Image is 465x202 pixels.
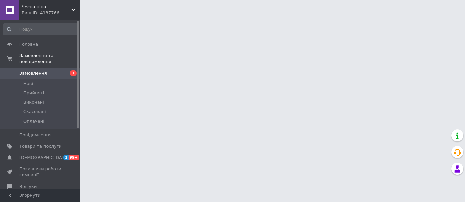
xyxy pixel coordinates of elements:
span: Виконані [23,99,44,105]
span: Відгуки [19,184,37,190]
span: Товари та послуги [19,143,62,149]
span: Замовлення [19,70,47,76]
span: Показники роботи компанії [19,166,62,178]
span: Чесна ціна [22,4,72,10]
span: Оплачені [23,118,44,124]
span: Головна [19,41,38,47]
span: Прийняті [23,90,44,96]
div: Ваш ID: 4137766 [22,10,80,16]
span: Нові [23,81,33,87]
span: 1 [70,70,77,76]
span: 99+ [69,155,80,160]
input: Пошук [3,23,79,35]
span: [DEMOGRAPHIC_DATA] [19,155,69,161]
span: 1 [63,155,69,160]
span: Скасовані [23,109,46,115]
span: Повідомлення [19,132,52,138]
span: Замовлення та повідомлення [19,53,80,65]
